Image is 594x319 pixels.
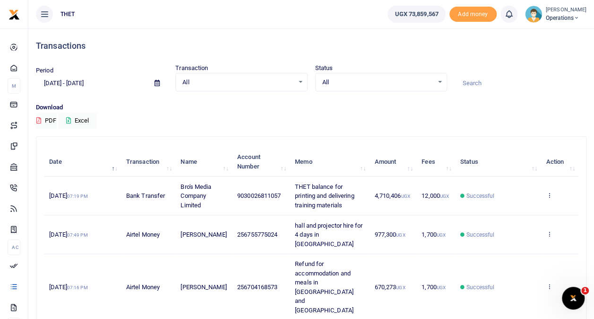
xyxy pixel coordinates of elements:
[466,230,494,239] span: Successful
[49,192,87,199] span: [DATE]
[8,78,20,94] li: M
[422,231,446,238] span: 1,700
[295,260,353,314] span: Refund for accommodation and meals in [GEOGRAPHIC_DATA] and [GEOGRAPHIC_DATA]
[416,147,455,177] th: Fees: activate to sort column ascending
[67,194,88,199] small: 07:19 PM
[295,183,354,209] span: THET balance for printing and delivering training materials
[440,194,449,199] small: UGX
[525,6,586,23] a: profile-user [PERSON_NAME] Operations
[396,285,405,290] small: UGX
[525,6,542,23] img: profile-user
[437,285,446,290] small: UGX
[562,287,585,310] iframe: Intercom live chat
[181,231,226,238] span: [PERSON_NAME]
[237,284,277,291] span: 256704168573
[290,147,369,177] th: Memo: activate to sort column ascending
[36,75,147,91] input: select period
[541,147,578,177] th: Action: activate to sort column ascending
[36,66,53,75] label: Period
[237,192,281,199] span: 9030026811057
[36,41,586,51] h4: Transactions
[121,147,175,177] th: Transaction: activate to sort column ascending
[322,78,433,87] span: All
[466,283,494,292] span: Successful
[374,284,405,291] span: 670,273
[369,147,416,177] th: Amount: activate to sort column ascending
[58,113,97,129] button: Excel
[546,14,586,22] span: Operations
[395,9,438,19] span: UGX 73,859,567
[126,231,160,238] span: Airtel Money
[57,10,78,18] span: THET
[232,147,290,177] th: Account Number: activate to sort column ascending
[437,232,446,238] small: UGX
[295,222,362,248] span: hall and projector hire for 4 days in [GEOGRAPHIC_DATA]
[374,231,405,238] span: 977,300
[175,63,208,73] label: Transaction
[546,6,586,14] small: [PERSON_NAME]
[9,9,20,20] img: logo-small
[237,231,277,238] span: 256755775024
[581,287,589,294] span: 1
[9,10,20,18] a: logo-small logo-large logo-large
[181,284,226,291] span: [PERSON_NAME]
[49,231,87,238] span: [DATE]
[126,192,165,199] span: Bank Transfer
[182,78,293,87] span: All
[36,103,586,113] p: Download
[384,6,449,23] li: Wallet ballance
[401,194,410,199] small: UGX
[126,284,160,291] span: Airtel Money
[8,239,20,255] li: Ac
[449,7,497,22] span: Add money
[387,6,445,23] a: UGX 73,859,567
[67,285,88,290] small: 07:16 PM
[449,10,497,17] a: Add money
[422,284,446,291] span: 1,700
[44,147,121,177] th: Date: activate to sort column descending
[422,192,449,199] span: 12,000
[49,284,87,291] span: [DATE]
[67,232,88,238] small: 07:49 PM
[374,192,410,199] span: 4,710,406
[181,183,211,209] span: Bro's Media Company Limited
[175,147,232,177] th: Name: activate to sort column ascending
[449,7,497,22] li: Toup your wallet
[466,192,494,200] span: Successful
[315,63,333,73] label: Status
[36,113,57,129] button: PDF
[396,232,405,238] small: UGX
[455,147,541,177] th: Status: activate to sort column ascending
[455,75,586,91] input: Search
